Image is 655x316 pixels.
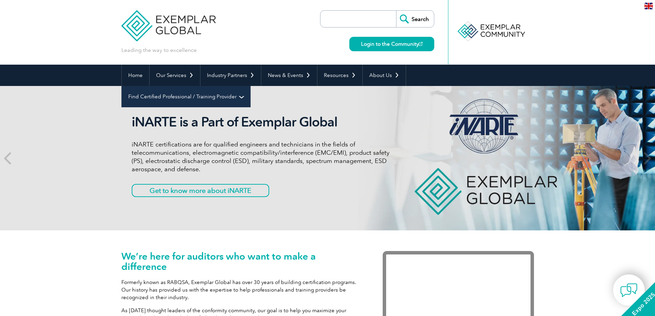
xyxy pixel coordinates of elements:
[122,86,250,107] a: Find Certified Professional / Training Provider
[121,46,197,54] p: Leading the way to excellence
[150,65,200,86] a: Our Services
[132,140,390,173] p: iNARTE certifications are for qualified engineers and technicians in the fields of telecommunicat...
[132,184,269,197] a: Get to know more about iNARTE
[363,65,406,86] a: About Us
[317,65,362,86] a: Resources
[261,65,317,86] a: News & Events
[396,11,434,27] input: Search
[121,279,362,301] p: Formerly known as RABQSA, Exemplar Global has over 30 years of building certification programs. O...
[644,3,653,9] img: en
[200,65,261,86] a: Industry Partners
[419,42,423,46] img: open_square.png
[122,65,149,86] a: Home
[620,282,637,299] img: contact-chat.png
[349,37,434,51] a: Login to the Community
[132,114,390,130] h2: iNARTE is a Part of Exemplar Global
[121,251,362,272] h1: We’re here for auditors who want to make a difference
